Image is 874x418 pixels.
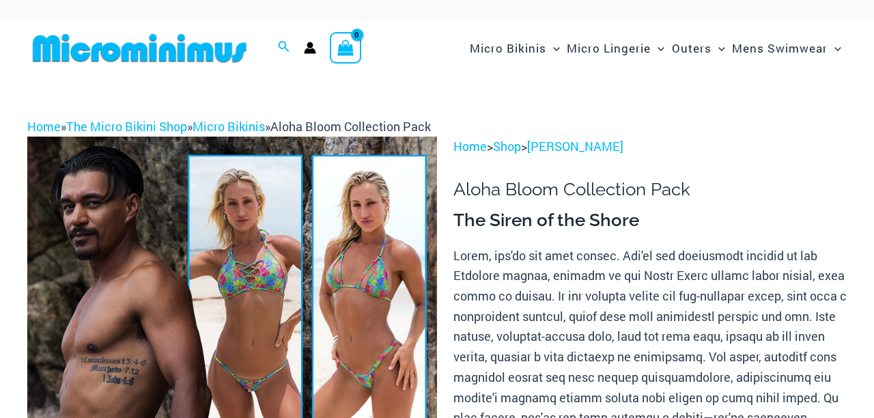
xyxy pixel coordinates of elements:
a: Home [27,118,61,135]
a: Home [453,138,487,154]
span: Menu Toggle [546,31,560,66]
h3: The Siren of the Shore [453,209,847,232]
a: OutersMenu ToggleMenu Toggle [668,27,729,69]
a: Mens SwimwearMenu ToggleMenu Toggle [729,27,845,69]
nav: Site Navigation [464,25,847,71]
span: Micro Bikinis [470,31,546,66]
a: Shop [493,138,521,154]
a: The Micro Bikini Shop [66,118,187,135]
img: MM SHOP LOGO FLAT [27,33,252,64]
span: Aloha Bloom Collection Pack [270,118,431,135]
span: Menu Toggle [651,31,664,66]
a: Account icon link [304,42,316,54]
span: Mens Swimwear [732,31,828,66]
a: [PERSON_NAME] [527,138,623,154]
a: Micro Bikinis [193,118,265,135]
a: Micro BikinisMenu ToggleMenu Toggle [466,27,563,69]
a: Micro LingerieMenu ToggleMenu Toggle [563,27,668,69]
a: Search icon link [278,39,290,57]
span: Outers [672,31,711,66]
h1: Aloha Bloom Collection Pack [453,179,847,200]
span: Micro Lingerie [567,31,651,66]
span: Menu Toggle [828,31,841,66]
span: » » » [27,118,431,135]
a: View Shopping Cart, empty [330,32,361,64]
p: > > [453,137,847,157]
span: Menu Toggle [711,31,725,66]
